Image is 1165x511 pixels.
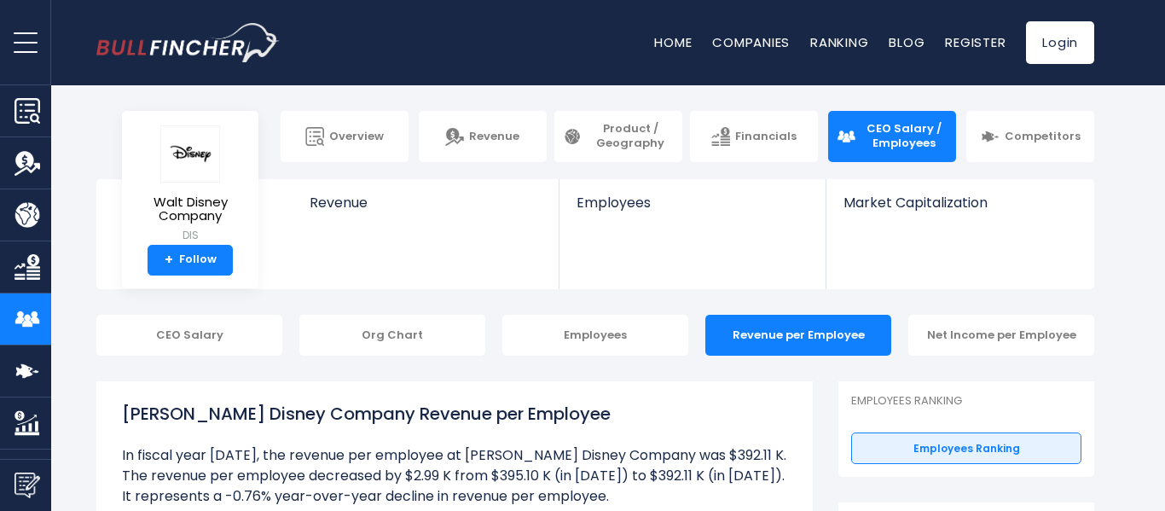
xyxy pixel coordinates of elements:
[828,111,956,162] a: CEO Salary / Employees
[889,33,924,51] a: Blog
[135,125,246,245] a: Walt Disney Company DIS
[690,111,818,162] a: Financials
[843,195,1075,211] span: Market Capitalization
[293,179,559,240] a: Revenue
[1026,21,1094,64] a: Login
[559,179,825,240] a: Employees
[705,315,891,356] div: Revenue per Employee
[851,394,1081,409] p: Employees Ranking
[1005,130,1081,144] span: Competitors
[310,195,542,211] span: Revenue
[96,23,280,62] img: bullfincher logo
[654,33,692,51] a: Home
[136,228,245,243] small: DIS
[419,111,547,162] a: Revenue
[826,179,1093,240] a: Market Capitalization
[851,433,1081,465] a: Employees Ranking
[908,315,1094,356] div: Net Income per Employee
[165,253,173,268] strong: +
[136,195,245,224] span: Walt Disney Company
[122,401,787,427] h1: [PERSON_NAME] Disney Company Revenue per Employee
[712,33,790,51] a: Companies
[96,315,282,356] div: CEO Salary
[502,315,688,356] div: Employees
[945,33,1006,51] a: Register
[554,111,682,162] a: Product / Geography
[148,245,233,276] a: +Follow
[735,130,797,144] span: Financials
[329,130,384,144] span: Overview
[122,445,787,507] li: In fiscal year [DATE], the revenue per employee at [PERSON_NAME] Disney Company was $392.11 K. Th...
[96,23,280,62] a: Go to homepage
[469,130,519,144] span: Revenue
[810,33,868,51] a: Ranking
[577,195,808,211] span: Employees
[966,111,1094,162] a: Competitors
[861,122,948,151] span: CEO Salary / Employees
[587,122,674,151] span: Product / Geography
[281,111,409,162] a: Overview
[299,315,485,356] div: Org Chart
